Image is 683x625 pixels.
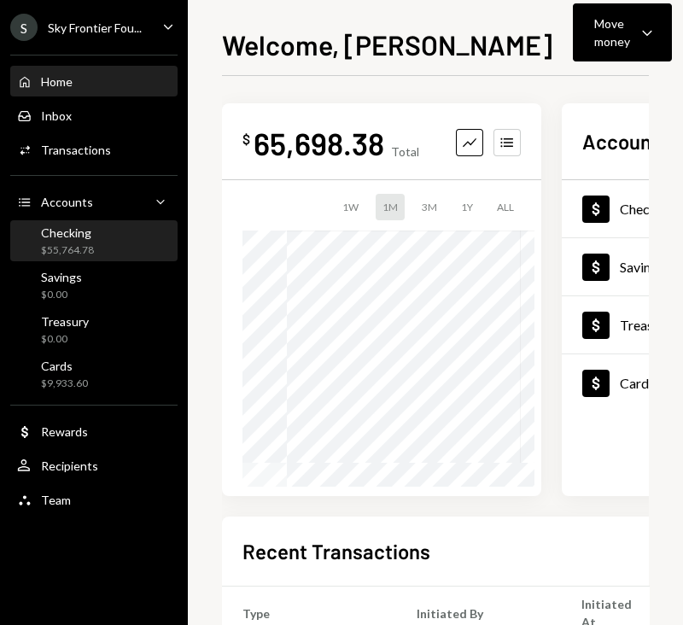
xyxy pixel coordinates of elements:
[254,124,384,162] div: 65,698.38
[41,424,88,439] div: Rewards
[10,484,178,515] a: Team
[10,134,178,165] a: Transactions
[41,74,73,89] div: Home
[10,416,178,447] a: Rewards
[41,108,72,123] div: Inbox
[41,493,71,507] div: Team
[41,459,98,473] div: Recipients
[454,194,480,220] div: 1Y
[222,27,552,61] h1: Welcome, [PERSON_NAME]
[10,14,38,41] div: S
[620,259,664,275] div: Savings
[573,3,672,61] button: Move money
[41,195,93,209] div: Accounts
[490,194,521,220] div: ALL
[594,15,630,50] div: Move money
[620,317,672,333] div: Treasury
[242,537,430,565] h2: Recent Transactions
[41,243,94,258] div: $55,764.78
[41,225,94,240] div: Checking
[10,186,178,217] a: Accounts
[10,309,178,350] a: Treasury$0.00
[41,288,82,302] div: $0.00
[620,375,655,391] div: Cards
[41,143,111,157] div: Transactions
[10,265,178,306] a: Savings$0.00
[41,332,89,347] div: $0.00
[10,66,178,96] a: Home
[10,353,178,394] a: Cards$9,933.60
[41,270,82,284] div: Savings
[336,194,365,220] div: 1W
[41,314,89,329] div: Treasury
[10,100,178,131] a: Inbox
[391,144,419,159] div: Total
[242,131,250,148] div: $
[41,359,88,373] div: Cards
[10,220,178,261] a: Checking$55,764.78
[620,201,675,217] div: Checking
[415,194,444,220] div: 3M
[41,377,88,391] div: $9,933.60
[376,194,405,220] div: 1M
[48,20,142,35] div: Sky Frontier Fou...
[10,450,178,481] a: Recipients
